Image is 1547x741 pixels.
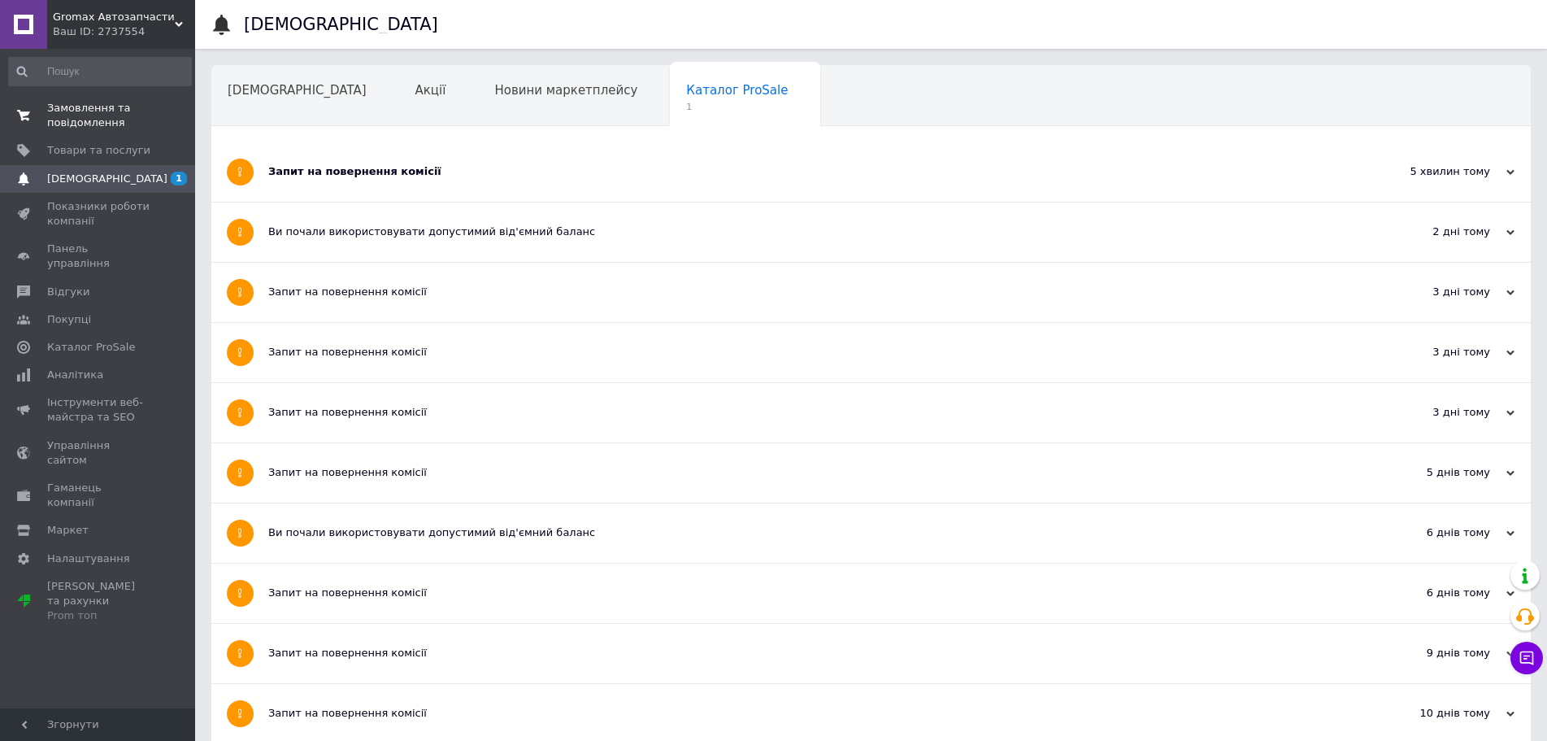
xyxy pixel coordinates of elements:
div: Ваш ID: 2737554 [53,24,195,39]
div: Запит на повернення комісії [268,164,1352,179]
span: Маркет [47,523,89,538]
div: Запит на повернення комісії [268,586,1352,600]
span: Панель управління [47,242,150,271]
span: [DEMOGRAPHIC_DATA] [228,83,367,98]
div: 6 днів тому [1352,586,1514,600]
div: 5 хвилин тому [1352,164,1514,179]
div: 3 дні тому [1352,345,1514,360]
span: Гаманець компанії [47,481,150,510]
span: Налаштування [47,551,130,566]
span: Замовлення та повідомлення [47,101,150,130]
span: Аналітика [47,368,103,382]
span: Gromax Автозапчасти [53,10,175,24]
div: Prom топ [47,608,150,623]
span: Каталог ProSale [686,83,788,98]
span: Показники роботи компанії [47,199,150,229]
div: 10 днів тому [1352,706,1514,721]
div: Запит на повернення комісії [268,285,1352,299]
span: Новини маркетплейсу [494,83,637,98]
div: Ви почали використовувати допустимий від'ємний баланс [268,525,1352,540]
span: Акції [415,83,446,98]
div: 5 днів тому [1352,465,1514,480]
div: 6 днів тому [1352,525,1514,540]
div: Запит на повернення комісії [268,465,1352,480]
button: Чат з покупцем [1510,642,1543,674]
span: Управління сайтом [47,438,150,468]
span: Товари та послуги [47,143,150,158]
h1: [DEMOGRAPHIC_DATA] [244,15,438,34]
span: Відгуки [47,285,89,299]
span: [PERSON_NAME] та рахунки [47,579,150,624]
div: Запит на повернення комісії [268,345,1352,360]
div: 9 днів тому [1352,646,1514,660]
input: Пошук [8,57,192,86]
div: Запит на повернення комісії [268,706,1352,721]
span: Каталог ProSale [47,340,135,355]
span: 1 [171,172,187,185]
div: Запит на повернення комісії [268,646,1352,660]
div: 3 дні тому [1352,285,1514,299]
div: 3 дні тому [1352,405,1514,420]
span: Покупці [47,312,91,327]
div: 2 дні тому [1352,224,1514,239]
div: Ви почали використовувати допустимий від'ємний баланс [268,224,1352,239]
span: Інструменти веб-майстра та SEO [47,395,150,425]
div: Запит на повернення комісії [268,405,1352,420]
span: [DEMOGRAPHIC_DATA] [47,172,167,186]
span: 1 [686,101,788,113]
